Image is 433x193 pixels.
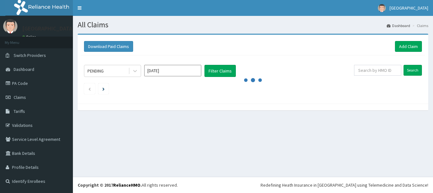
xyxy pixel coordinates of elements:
[22,35,37,39] a: Online
[87,68,104,74] div: PENDING
[14,108,25,114] span: Tariffs
[14,94,26,100] span: Claims
[395,41,422,52] a: Add Claim
[14,52,46,58] span: Switch Providers
[404,65,422,76] input: Search
[88,86,91,92] a: Previous page
[411,23,428,28] li: Claims
[243,71,262,90] svg: audio-loading
[3,19,17,33] img: User Image
[204,65,236,77] button: Filter Claims
[84,41,133,52] button: Download Paid Claims
[78,182,142,188] strong: Copyright © 2017 .
[144,65,201,76] input: Select Month and Year
[22,26,74,31] p: [GEOGRAPHIC_DATA]
[387,23,410,28] a: Dashboard
[378,4,386,12] img: User Image
[354,65,401,76] input: Search by HMO ID
[113,182,140,188] a: RelianceHMO
[390,5,428,11] span: [GEOGRAPHIC_DATA]
[73,177,433,193] footer: All rights reserved.
[14,66,34,72] span: Dashboard
[78,21,428,29] h1: All Claims
[261,182,428,188] div: Redefining Heath Insurance in [GEOGRAPHIC_DATA] using Telemedicine and Data Science!
[102,86,105,92] a: Next page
